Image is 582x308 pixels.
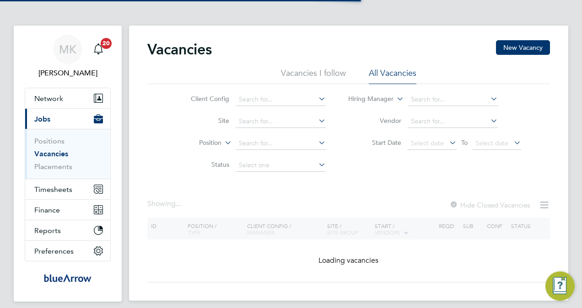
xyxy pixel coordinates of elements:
[25,220,110,240] button: Reports
[236,115,326,128] input: Search for...
[236,159,326,172] input: Select one
[408,93,498,106] input: Search for...
[34,115,50,123] span: Jobs
[341,95,393,104] label: Hiring Manager
[236,137,326,150] input: Search for...
[101,38,112,49] span: 20
[408,115,498,128] input: Search for...
[147,40,212,58] h2: Vacancies
[25,271,111,285] a: Go to home page
[34,149,68,158] a: Vacancies
[44,271,92,285] img: bluearrow-logo-retina.png
[34,247,74,255] span: Preferences
[34,162,72,171] a: Placements
[59,43,76,55] span: MK
[25,129,110,179] div: Jobs
[25,68,111,79] span: Miriam Kerins
[236,93,326,106] input: Search for...
[14,26,122,302] nav: Main navigation
[25,88,110,108] button: Network
[25,200,110,220] button: Finance
[177,117,229,125] label: Site
[177,160,229,169] label: Status
[177,95,229,103] label: Client Config
[176,199,181,208] span: ...
[411,139,444,147] span: Select date
[147,199,183,209] div: Showing
[34,137,65,145] a: Positions
[25,241,110,261] button: Preferences
[349,117,401,125] label: Vendor
[475,139,508,147] span: Select date
[34,94,63,103] span: Network
[25,179,110,199] button: Timesheets
[34,185,72,194] span: Timesheets
[349,138,401,147] label: Start Date
[25,109,110,129] button: Jobs
[89,35,108,64] a: 20
[34,206,60,214] span: Finance
[369,68,416,84] li: All Vacancies
[34,226,61,235] span: Reports
[281,68,346,84] li: Vacancies I follow
[449,201,530,209] label: Hide Closed Vacancies
[458,137,470,149] span: To
[545,271,575,301] button: Engage Resource Center
[496,40,550,55] button: New Vacancy
[25,35,111,79] a: MK[PERSON_NAME]
[169,138,221,148] label: Position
